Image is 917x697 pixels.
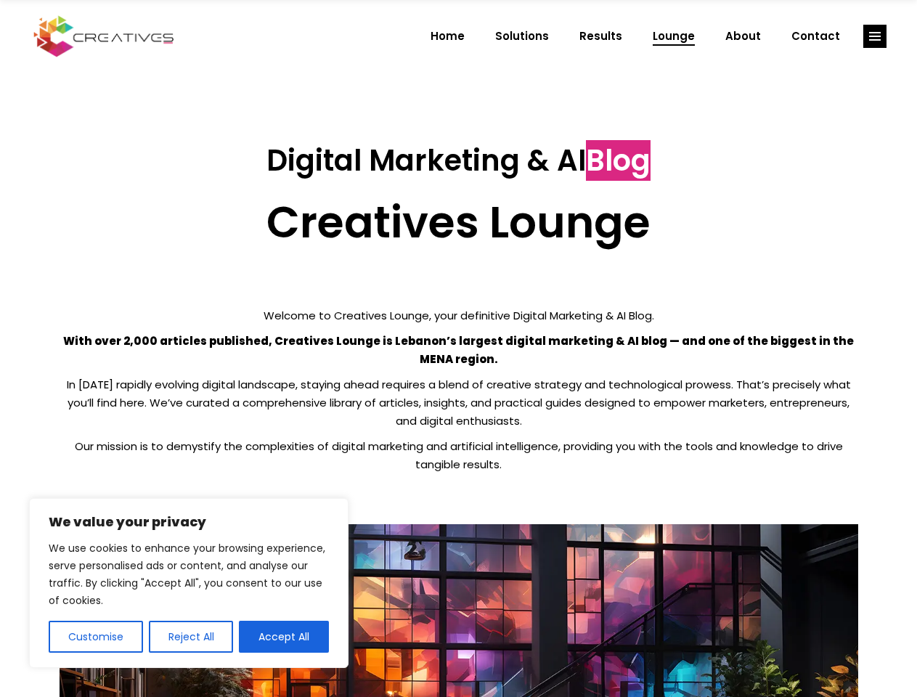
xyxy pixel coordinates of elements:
[49,539,329,609] p: We use cookies to enhance your browsing experience, serve personalised ads or content, and analys...
[564,17,637,55] a: Results
[579,17,622,55] span: Results
[49,621,143,653] button: Customise
[791,17,840,55] span: Contact
[60,143,858,178] h3: Digital Marketing & AI
[637,17,710,55] a: Lounge
[863,25,887,48] a: link
[60,437,858,473] p: Our mission is to demystify the complexities of digital marketing and artificial intelligence, pr...
[653,17,695,55] span: Lounge
[49,513,329,531] p: We value your privacy
[710,17,776,55] a: About
[149,621,234,653] button: Reject All
[480,17,564,55] a: Solutions
[29,498,349,668] div: We value your privacy
[60,375,858,430] p: In [DATE] rapidly evolving digital landscape, staying ahead requires a blend of creative strategy...
[725,17,761,55] span: About
[586,140,651,181] span: Blog
[239,621,329,653] button: Accept All
[60,196,858,248] h2: Creatives Lounge
[431,17,465,55] span: Home
[60,306,858,325] p: Welcome to Creatives Lounge, your definitive Digital Marketing & AI Blog.
[776,17,855,55] a: Contact
[30,14,177,59] img: Creatives
[63,333,854,367] strong: With over 2,000 articles published, Creatives Lounge is Lebanon’s largest digital marketing & AI ...
[495,17,549,55] span: Solutions
[415,17,480,55] a: Home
